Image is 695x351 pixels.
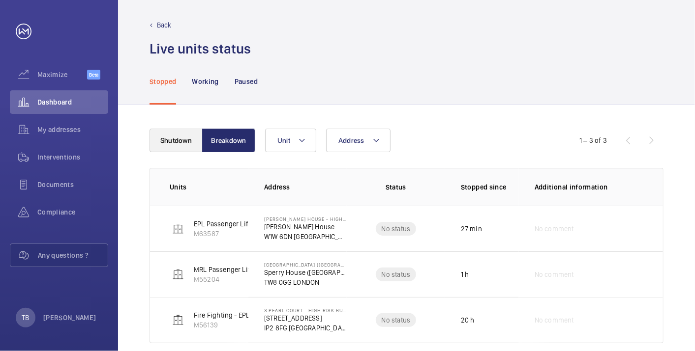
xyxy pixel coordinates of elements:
[461,315,475,325] p: 20 h
[382,315,411,325] p: No status
[461,182,519,192] p: Stopped since
[264,323,347,333] p: IP2 8FG [GEOGRAPHIC_DATA]
[170,182,248,192] p: Units
[264,216,347,222] p: [PERSON_NAME] House - High Risk Building
[194,229,266,239] p: M63587
[37,70,87,80] span: Maximize
[535,270,574,279] span: No comment
[37,152,108,162] span: Interventions
[202,129,255,152] button: Breakdown
[150,40,251,58] h1: Live units status
[535,182,643,192] p: Additional information
[37,180,108,189] span: Documents
[461,270,469,279] p: 1 h
[382,270,411,279] p: No status
[192,77,218,86] p: Working
[194,310,311,320] p: Fire Fighting - EPL Passenger Lift No 2
[172,223,184,235] img: elevator.svg
[461,224,482,234] p: 27 min
[354,182,438,192] p: Status
[338,136,364,144] span: Address
[87,70,100,80] span: Beta
[535,224,574,234] span: No comment
[535,315,574,325] span: No comment
[579,135,607,145] div: 1 – 3 of 3
[37,207,108,217] span: Compliance
[264,307,347,313] p: 3 Pearl Court - High Risk Building
[22,313,29,323] p: TB
[264,262,347,268] p: [GEOGRAPHIC_DATA] ([GEOGRAPHIC_DATA]) - High Risk Building
[194,320,311,330] p: M56139
[150,129,203,152] button: Shutdown
[43,313,96,323] p: [PERSON_NAME]
[264,268,347,277] p: Sperry House ([GEOGRAPHIC_DATA])
[172,314,184,326] img: elevator.svg
[264,232,347,242] p: W1W 6DN [GEOGRAPHIC_DATA]
[382,224,411,234] p: No status
[265,129,316,152] button: Unit
[194,219,266,229] p: EPL Passenger Lift No 2
[326,129,391,152] button: Address
[235,77,258,86] p: Paused
[264,182,347,192] p: Address
[264,222,347,232] p: [PERSON_NAME] House
[194,265,252,274] p: MRL Passenger Lift
[264,313,347,323] p: [STREET_ADDRESS]
[150,77,176,86] p: Stopped
[172,269,184,280] img: elevator.svg
[38,250,108,260] span: Any questions ?
[277,136,290,144] span: Unit
[157,20,172,30] p: Back
[37,97,108,107] span: Dashboard
[264,277,347,287] p: TW8 0GG LONDON
[37,125,108,135] span: My addresses
[194,274,252,284] p: M55204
